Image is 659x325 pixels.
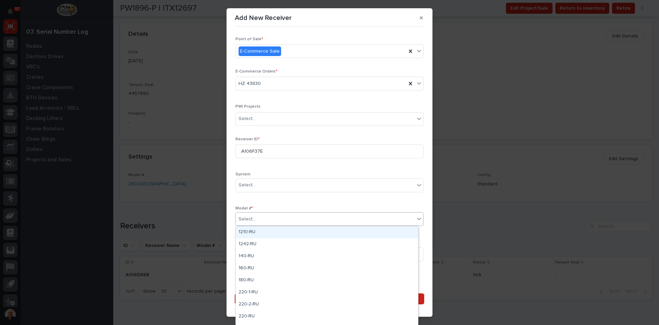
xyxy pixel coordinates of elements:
div: 1242-RU [236,238,418,250]
div: 1210-RU [236,226,418,238]
div: E-Commerce Sale [239,46,281,56]
p: Add New Receiver [235,14,292,22]
span: E-Commerce Orders [235,69,277,74]
div: 220-RU [236,311,418,323]
span: Receiver ID [235,137,260,141]
span: System [235,172,251,176]
div: 220-1-RU [236,286,418,299]
div: 180-RU [236,274,418,286]
div: 160-RU [236,262,418,274]
span: HZ 43830 [239,80,261,87]
span: PWI Projects [235,105,261,109]
div: 220-2-RU [236,299,418,311]
span: Point of Sale [235,37,263,41]
span: Model # [235,206,253,210]
button: Save [235,293,424,304]
div: Select... [239,216,256,223]
div: 140-RU [236,250,418,262]
div: Select... [239,182,256,189]
div: Select... [239,115,256,122]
